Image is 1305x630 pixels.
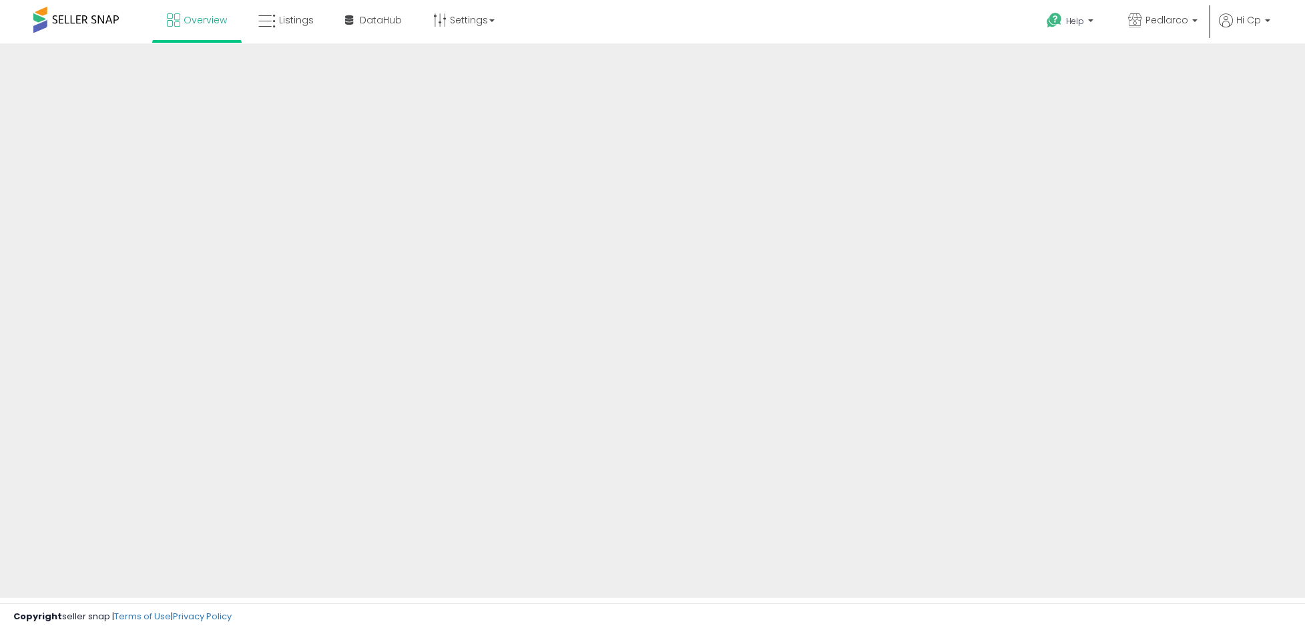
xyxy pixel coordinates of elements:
[1046,12,1063,29] i: Get Help
[1066,15,1084,27] span: Help
[360,13,402,27] span: DataHub
[1219,13,1270,43] a: Hi Cp
[1236,13,1261,27] span: Hi Cp
[184,13,227,27] span: Overview
[1036,2,1107,43] a: Help
[1145,13,1188,27] span: Pedlarco
[279,13,314,27] span: Listings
